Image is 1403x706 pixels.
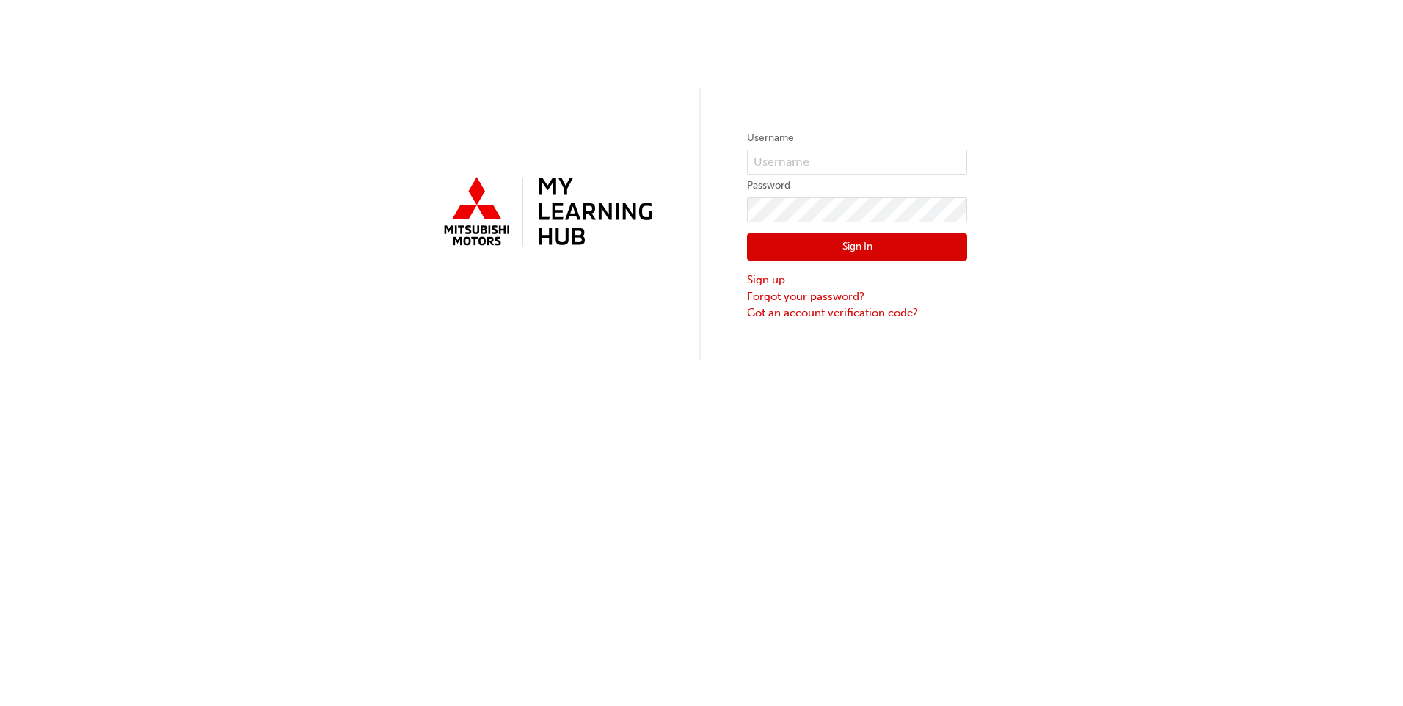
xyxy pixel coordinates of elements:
a: Forgot your password? [747,288,967,305]
a: Sign up [747,272,967,288]
input: Username [747,150,967,175]
img: mmal [436,171,656,255]
a: Got an account verification code? [747,305,967,321]
label: Password [747,177,967,194]
label: Username [747,129,967,147]
button: Sign In [747,233,967,261]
